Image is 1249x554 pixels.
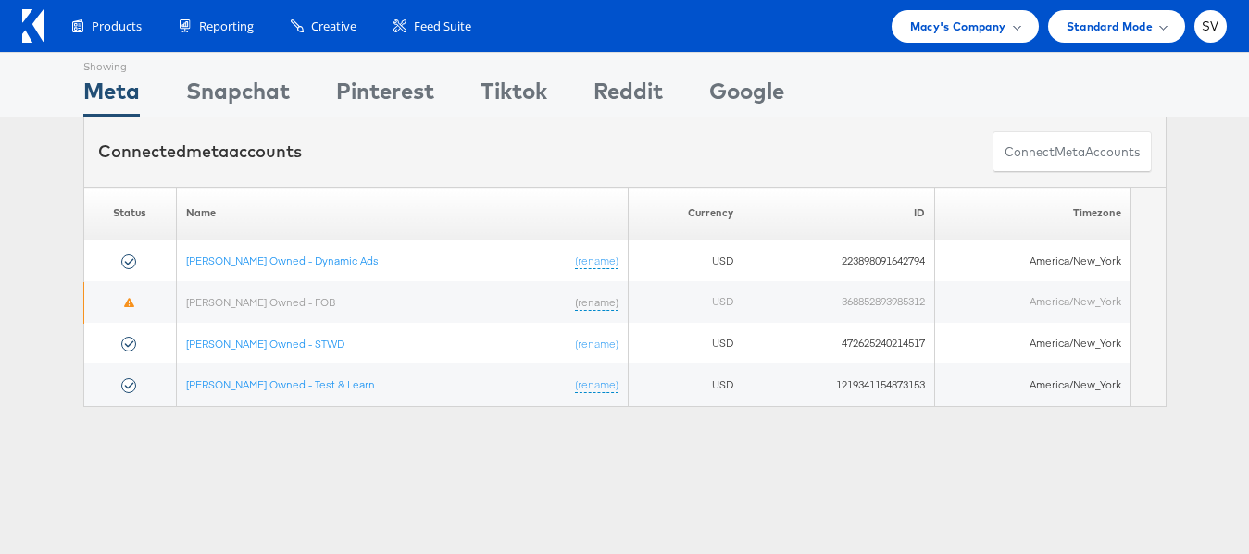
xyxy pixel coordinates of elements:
[83,75,140,117] div: Meta
[993,131,1152,173] button: ConnectmetaAccounts
[629,323,743,364] td: USD
[186,336,344,350] a: [PERSON_NAME] Owned - STWD
[935,363,1131,405] td: America/New_York
[743,363,935,405] td: 1219341154873153
[743,187,935,240] th: ID
[83,187,177,240] th: Status
[1055,143,1085,161] span: meta
[743,323,935,364] td: 472625240214517
[629,363,743,405] td: USD
[935,323,1131,364] td: America/New_York
[1202,20,1219,32] span: SV
[935,281,1131,323] td: America/New_York
[575,252,618,268] a: (rename)
[575,336,618,351] a: (rename)
[177,187,629,240] th: Name
[98,140,302,164] div: Connected accounts
[575,294,618,310] a: (rename)
[743,240,935,281] td: 223898091642794
[186,252,379,266] a: [PERSON_NAME] Owned - Dynamic Ads
[92,18,142,35] span: Products
[935,187,1131,240] th: Timezone
[311,18,356,35] span: Creative
[743,281,935,323] td: 368852893985312
[575,376,618,392] a: (rename)
[629,281,743,323] td: USD
[186,141,229,162] span: meta
[910,17,1006,36] span: Macy's Company
[629,187,743,240] th: Currency
[935,240,1131,281] td: America/New_York
[629,240,743,281] td: USD
[481,75,547,117] div: Tiktok
[83,53,140,75] div: Showing
[186,376,375,390] a: [PERSON_NAME] Owned - Test & Learn
[186,75,290,117] div: Snapchat
[336,75,434,117] div: Pinterest
[186,294,335,308] a: [PERSON_NAME] Owned - FOB
[199,18,254,35] span: Reporting
[709,75,784,117] div: Google
[1067,17,1153,36] span: Standard Mode
[593,75,663,117] div: Reddit
[414,18,471,35] span: Feed Suite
